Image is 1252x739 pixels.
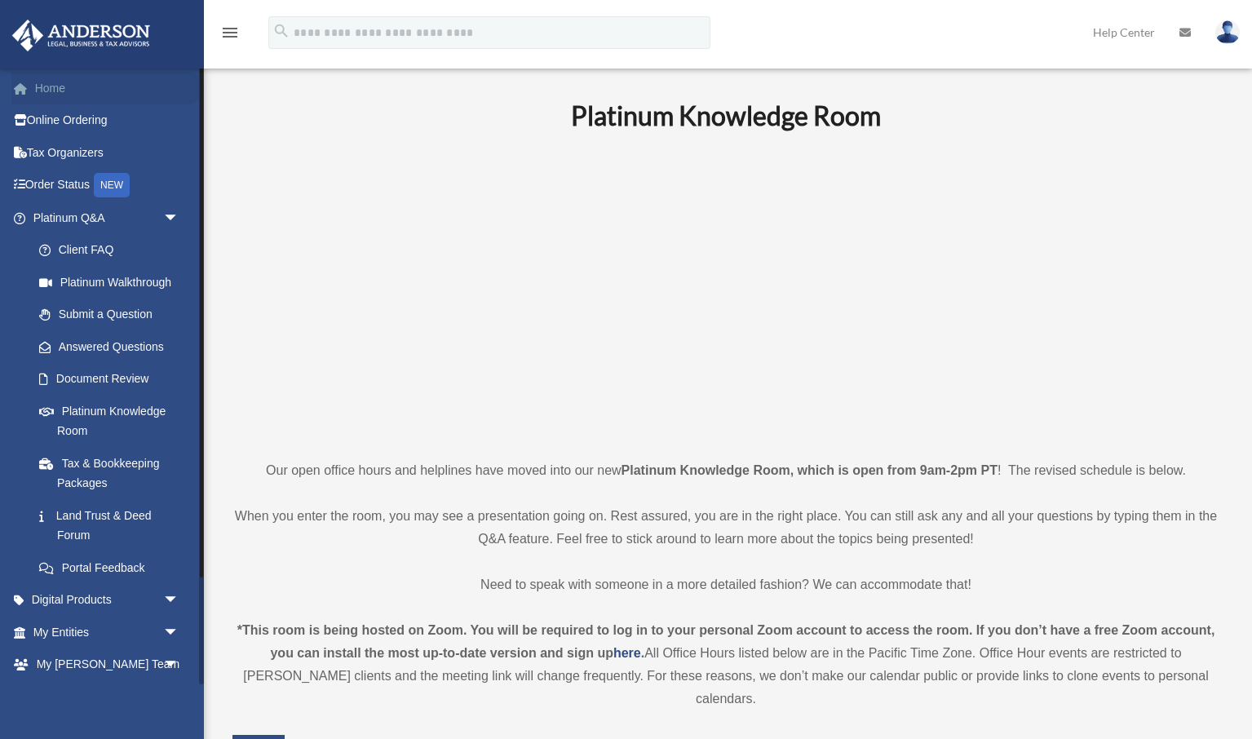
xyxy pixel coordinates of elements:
span: arrow_drop_down [163,680,196,714]
div: NEW [94,173,130,197]
a: Platinum Walkthrough [23,266,204,299]
i: search [272,22,290,40]
strong: *This room is being hosted on Zoom. You will be required to log in to your personal Zoom account ... [237,623,1215,660]
iframe: 231110_Toby_KnowledgeRoom [481,153,971,429]
img: User Pic [1215,20,1240,44]
a: menu [220,29,240,42]
p: When you enter the room, you may see a presentation going on. Rest assured, you are in the right ... [232,505,1219,551]
i: menu [220,23,240,42]
a: here [613,646,641,660]
span: arrow_drop_down [163,648,196,682]
p: Our open office hours and helplines have moved into our new ! The revised schedule is below. [232,459,1219,482]
a: Portal Feedback [23,551,204,584]
p: Need to speak with someone in a more detailed fashion? We can accommodate that! [232,573,1219,596]
a: Tax & Bookkeeping Packages [23,447,204,499]
div: All Office Hours listed below are in the Pacific Time Zone. Office Hour events are restricted to ... [232,619,1219,710]
a: Digital Productsarrow_drop_down [11,584,204,617]
a: My [PERSON_NAME] Teamarrow_drop_down [11,648,204,681]
a: Platinum Q&Aarrow_drop_down [11,201,204,234]
a: Client FAQ [23,234,204,267]
span: arrow_drop_down [163,584,196,617]
strong: . [641,646,644,660]
span: arrow_drop_down [163,201,196,235]
a: Platinum Knowledge Room [23,395,196,447]
a: My Entitiesarrow_drop_down [11,616,204,648]
a: Order StatusNEW [11,169,204,202]
img: Anderson Advisors Platinum Portal [7,20,155,51]
a: Submit a Question [23,299,204,331]
a: Land Trust & Deed Forum [23,499,204,551]
a: Tax Organizers [11,136,204,169]
a: Answered Questions [23,330,204,363]
a: Home [11,72,204,104]
strong: Platinum Knowledge Room, which is open from 9am-2pm PT [622,463,998,477]
a: My Documentsarrow_drop_down [11,680,204,713]
a: Document Review [23,363,204,396]
b: Platinum Knowledge Room [571,100,881,131]
span: arrow_drop_down [163,616,196,649]
a: Online Ordering [11,104,204,137]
